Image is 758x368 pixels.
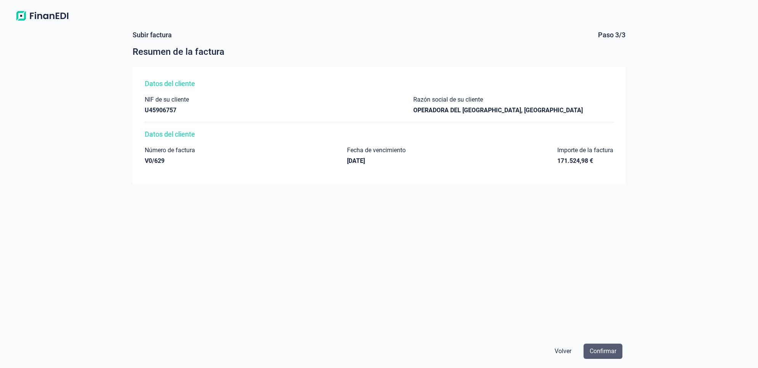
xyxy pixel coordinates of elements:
div: NIF de su cliente [145,96,189,104]
div: Número de factura [145,147,195,154]
div: Resumen de la factura [133,46,626,58]
div: 171.524,98 € [557,157,613,165]
div: V0/629 [145,157,195,165]
div: Paso 3/3 [598,30,625,40]
button: Volver [549,344,577,359]
div: Subir factura [133,30,172,40]
img: Logo de aplicación [12,9,72,23]
button: Confirmar [584,344,622,359]
div: Datos del cliente [145,79,614,88]
div: OPERADORA DEL [GEOGRAPHIC_DATA], [GEOGRAPHIC_DATA] [413,107,583,114]
div: U45906757 [145,107,189,114]
div: Razón social de su cliente [413,96,583,104]
div: [DATE] [347,157,406,165]
div: Fecha de vencimiento [347,147,406,154]
span: Volver [555,347,571,356]
div: Datos del cliente [145,130,614,139]
div: Importe de la factura [557,147,613,154]
span: Confirmar [590,347,616,356]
